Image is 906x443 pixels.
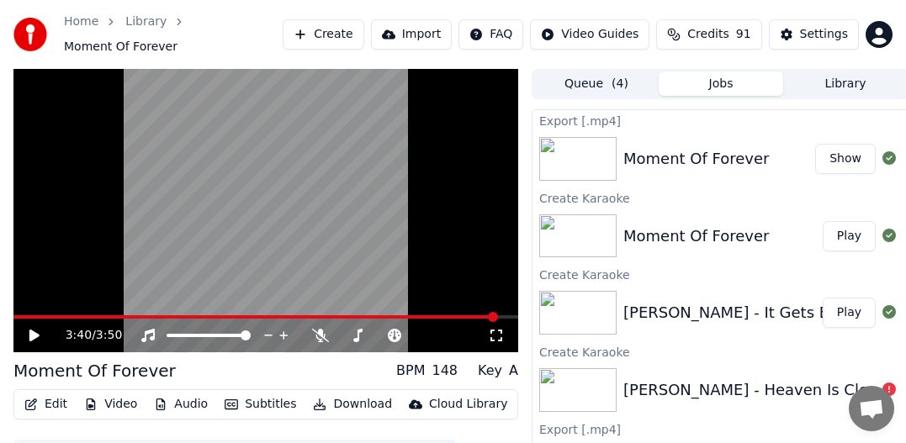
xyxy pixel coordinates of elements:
[13,359,176,382] div: Moment Of Forever
[623,301,866,324] div: [PERSON_NAME] - It Gets Easier
[823,221,876,251] button: Play
[125,13,167,30] a: Library
[478,361,502,381] div: Key
[77,393,144,416] button: Video
[147,393,215,416] button: Audio
[371,19,452,50] button: Import
[623,378,895,402] div: [PERSON_NAME] - Heaven Is Closed
[218,393,303,416] button: Subtitles
[66,327,92,344] span: 3:40
[656,19,761,50] button: Credits91
[815,144,876,174] button: Show
[687,26,729,43] span: Credits
[283,19,364,50] button: Create
[849,386,894,431] div: Open chat
[623,224,770,248] div: Moment Of Forever
[458,19,523,50] button: FAQ
[659,71,783,96] button: Jobs
[612,76,628,92] span: ( 4 )
[530,19,649,50] button: Video Guides
[66,327,106,344] div: /
[429,396,507,413] div: Cloud Library
[64,39,177,55] span: Moment Of Forever
[13,18,47,51] img: youka
[96,327,122,344] span: 3:50
[736,26,751,43] span: 91
[509,361,518,381] div: A
[769,19,859,50] button: Settings
[623,147,770,171] div: Moment Of Forever
[823,298,876,328] button: Play
[64,13,98,30] a: Home
[306,393,399,416] button: Download
[18,393,74,416] button: Edit
[432,361,458,381] div: 148
[64,13,283,55] nav: breadcrumb
[800,26,848,43] div: Settings
[534,71,659,96] button: Queue
[396,361,425,381] div: BPM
